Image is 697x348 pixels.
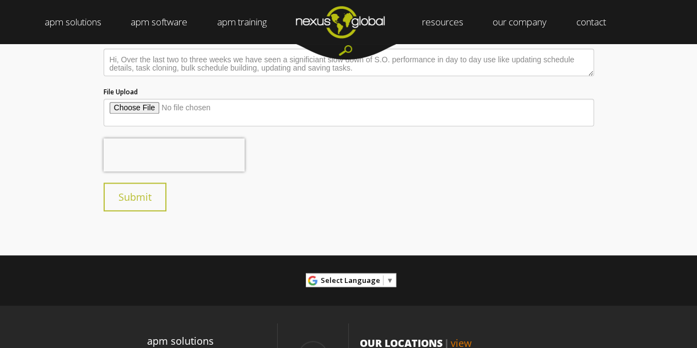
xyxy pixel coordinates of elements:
iframe: reCAPTCHA [104,138,245,172]
span: ▼ [386,275,393,285]
input: Submit [104,183,166,211]
a: Select Language​ [321,272,393,289]
textarea: Hi, Over the last two to three weeks we have seen a significiant slow down of S.O. performance in... [104,49,594,76]
span: Select Language [321,275,380,285]
span: File Upload [104,87,138,97]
